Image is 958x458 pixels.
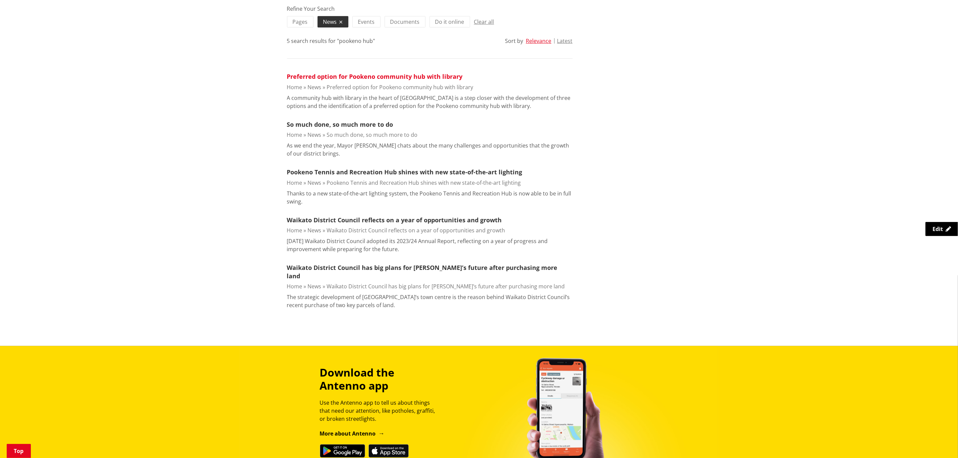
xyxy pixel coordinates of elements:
[435,18,464,25] span: Do it online
[323,18,337,25] span: News
[287,5,573,13] div: Refine Your Search
[308,227,322,234] a: News
[327,179,521,186] a: Pookeno Tennis and Recreation Hub shines with new state-of-the-art lighting
[287,131,302,138] a: Home
[320,399,441,423] p: Use the Antenno app to tell us about things that need our attention, like potholes, graffiti, or ...
[287,94,573,110] p: A community hub with library in the heart of [GEOGRAPHIC_DATA] is a step closer with the developm...
[287,168,522,176] a: Pookeno Tennis and Recreation Hub shines with new state-of-the-art lighting
[927,430,951,454] iframe: Messenger Launcher
[287,83,302,91] a: Home
[557,38,573,44] button: Latest
[293,18,308,25] span: Pages
[320,366,441,392] h3: Download the Antenno app
[287,227,302,234] a: Home
[327,283,565,290] a: Waikato District Council has big plans for [PERSON_NAME]’s future after purchasing more land
[320,444,365,458] img: Get it on Google Play
[287,283,302,290] a: Home
[474,16,494,27] button: Clear all
[287,237,573,253] p: [DATE] Waikato District Council adopted its 2023/24 Annual Report, reflecting on a year of progre...
[320,430,385,437] a: More about Antenno
[308,83,322,91] a: News
[7,444,31,458] a: Top
[308,131,322,138] a: News
[526,38,552,44] button: Relevance
[287,179,302,186] a: Home
[327,83,473,91] a: Preferred option for Pookeno community hub with library
[327,131,418,138] a: So much done, so much more to do
[358,18,375,25] span: Events
[505,37,523,45] div: Sort by
[925,222,958,236] a: Edit
[287,120,393,128] a: So much done, so much more to do
[390,18,420,25] span: Documents
[287,264,558,280] a: Waikato District Council has big plans for [PERSON_NAME]’s future after purchasing more land
[287,293,573,309] p: The strategic development of [GEOGRAPHIC_DATA]’s town centre is the reason behind Waikato Distric...
[287,216,502,224] a: Waikato District Council reflects on a year of opportunities and growth
[287,141,573,158] p: As we end the year, Mayor [PERSON_NAME] chats about the many challenges and opportunities that th...
[369,444,409,458] img: Download on the App Store
[308,283,322,290] a: News
[287,37,375,45] div: 5 search results for "pookeno hub"
[308,179,322,186] a: News
[287,72,463,80] a: Preferred option for Pookeno community hub with library
[933,225,943,233] span: Edit
[287,189,573,206] p: Thanks to a new state-of-the-art lighting system, the Pookeno Tennis and Recreation Hub is now ab...
[327,227,505,234] a: Waikato District Council reflects on a year of opportunities and growth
